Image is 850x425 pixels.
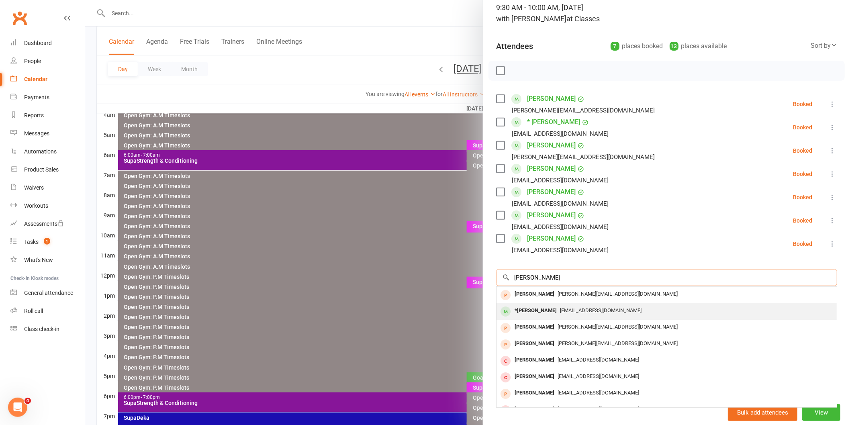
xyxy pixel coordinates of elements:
[24,202,48,209] div: Workouts
[512,222,609,232] div: [EMAIL_ADDRESS][DOMAIN_NAME]
[512,129,609,139] div: [EMAIL_ADDRESS][DOMAIN_NAME]
[24,184,44,191] div: Waivers
[566,14,600,23] span: at Classes
[527,92,576,105] a: [PERSON_NAME]
[558,340,678,346] span: [PERSON_NAME][EMAIL_ADDRESS][DOMAIN_NAME]
[24,94,49,100] div: Payments
[793,148,812,153] div: Booked
[24,221,64,227] div: Assessments
[558,357,639,363] span: [EMAIL_ADDRESS][DOMAIN_NAME]
[527,162,576,175] a: [PERSON_NAME]
[558,373,639,379] span: [EMAIL_ADDRESS][DOMAIN_NAME]
[511,305,560,317] div: *[PERSON_NAME]
[670,41,727,52] div: places available
[10,161,85,179] a: Product Sales
[25,398,31,404] span: 4
[10,52,85,70] a: People
[24,239,39,245] div: Tasks
[496,14,566,23] span: with [PERSON_NAME]
[24,130,49,137] div: Messages
[793,101,812,107] div: Booked
[10,233,85,251] a: Tasks 1
[811,41,837,51] div: Sort by
[10,125,85,143] a: Messages
[24,112,44,119] div: Reports
[611,41,663,52] div: places booked
[10,179,85,197] a: Waivers
[10,197,85,215] a: Workouts
[10,106,85,125] a: Reports
[501,339,511,349] div: prospect
[24,148,57,155] div: Automations
[10,251,85,269] a: What's New
[24,40,52,46] div: Dashboard
[558,324,678,330] span: [PERSON_NAME][EMAIL_ADDRESS][DOMAIN_NAME]
[501,290,511,300] div: prospect
[512,245,609,255] div: [EMAIL_ADDRESS][DOMAIN_NAME]
[501,372,511,382] div: member
[512,152,655,162] div: [PERSON_NAME][EMAIL_ADDRESS][DOMAIN_NAME]
[24,326,59,332] div: Class check-in
[512,198,609,209] div: [EMAIL_ADDRESS][DOMAIN_NAME]
[501,405,511,415] div: member
[511,371,558,382] div: [PERSON_NAME]
[511,321,558,333] div: [PERSON_NAME]
[44,238,50,245] span: 1
[24,308,43,314] div: Roll call
[527,116,580,129] a: * [PERSON_NAME]
[501,356,511,366] div: member
[10,215,85,233] a: Assessments
[511,338,558,349] div: [PERSON_NAME]
[802,404,840,421] button: View
[8,398,27,417] iframe: Intercom live chat
[10,284,85,302] a: General attendance kiosk mode
[558,390,639,396] span: [EMAIL_ADDRESS][DOMAIN_NAME]
[10,143,85,161] a: Automations
[496,41,533,52] div: Attendees
[670,42,678,51] div: 13
[501,323,511,333] div: prospect
[511,354,558,366] div: [PERSON_NAME]
[527,186,576,198] a: [PERSON_NAME]
[793,194,812,200] div: Booked
[10,8,30,28] a: Clubworx
[511,404,558,415] div: [PERSON_NAME]
[511,387,558,399] div: [PERSON_NAME]
[728,404,797,421] button: Bulk add attendees
[511,288,558,300] div: [PERSON_NAME]
[24,290,73,296] div: General attendance
[512,105,655,116] div: [PERSON_NAME][EMAIL_ADDRESS][DOMAIN_NAME]
[793,218,812,223] div: Booked
[24,166,59,173] div: Product Sales
[496,2,837,25] div: 9:30 AM - 10:00 AM, [DATE]
[496,269,837,286] input: Search to add attendees
[10,302,85,320] a: Roll call
[558,406,639,412] span: [EMAIL_ADDRESS][DOMAIN_NAME]
[793,241,812,247] div: Booked
[501,306,511,317] div: member
[611,42,619,51] div: 7
[501,389,511,399] div: prospect
[558,291,678,297] span: [PERSON_NAME][EMAIL_ADDRESS][DOMAIN_NAME]
[10,34,85,52] a: Dashboard
[793,171,812,177] div: Booked
[527,232,576,245] a: [PERSON_NAME]
[10,88,85,106] a: Payments
[24,76,47,82] div: Calendar
[10,70,85,88] a: Calendar
[24,257,53,263] div: What's New
[527,139,576,152] a: [PERSON_NAME]
[793,125,812,130] div: Booked
[10,320,85,338] a: Class kiosk mode
[512,175,609,186] div: [EMAIL_ADDRESS][DOMAIN_NAME]
[527,209,576,222] a: [PERSON_NAME]
[560,307,642,313] span: [EMAIL_ADDRESS][DOMAIN_NAME]
[24,58,41,64] div: People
